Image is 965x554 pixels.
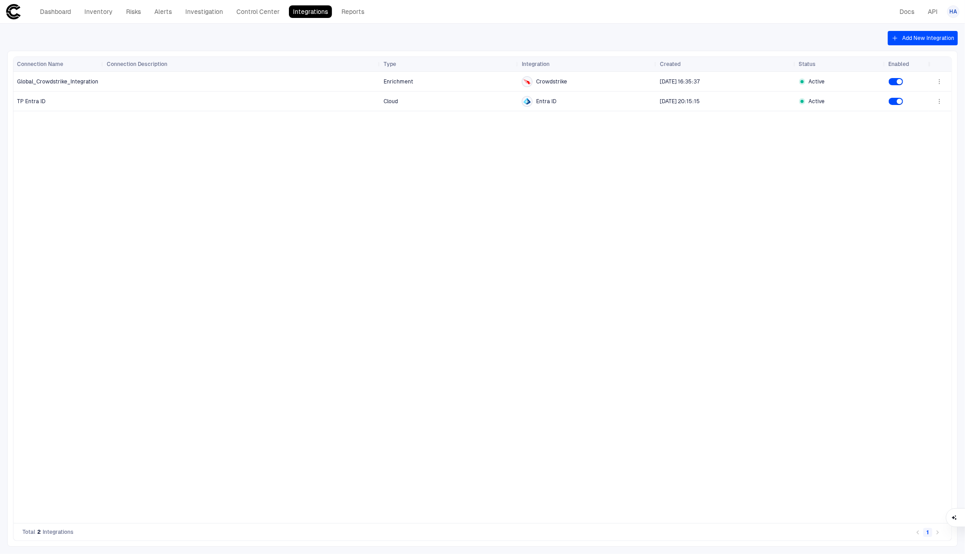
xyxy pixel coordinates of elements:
[660,79,700,85] span: [DATE] 16:35:37
[924,5,942,18] a: API
[181,5,227,18] a: Investigation
[923,528,932,537] button: page 1
[522,61,550,68] span: Integration
[384,79,413,85] span: Enrichment
[289,5,332,18] a: Integrations
[17,78,98,85] span: Global_Crowdstrike_Integration
[122,5,145,18] a: Risks
[384,98,398,105] span: Cloud
[889,61,909,68] span: Enabled
[17,98,45,105] span: TP Entra ID
[947,5,960,18] button: HA
[536,78,567,85] span: Crowdstrike
[36,5,75,18] a: Dashboard
[232,5,284,18] a: Control Center
[660,98,700,105] span: [DATE] 20:15:15
[337,5,368,18] a: Reports
[950,8,957,15] span: HA
[888,31,958,45] button: Add New Integration
[809,78,825,85] span: Active
[524,98,531,105] div: Entra ID
[536,98,556,105] span: Entra ID
[913,527,943,537] nav: pagination navigation
[107,61,167,68] span: Connection Description
[150,5,176,18] a: Alerts
[37,528,41,536] span: 2
[43,528,74,536] span: Integrations
[80,5,117,18] a: Inventory
[895,5,918,18] a: Docs
[17,61,63,68] span: Connection Name
[799,61,816,68] span: Status
[384,61,396,68] span: Type
[809,98,825,105] span: Active
[22,528,35,536] span: Total
[524,78,531,85] div: Crowdstrike
[660,61,681,68] span: Created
